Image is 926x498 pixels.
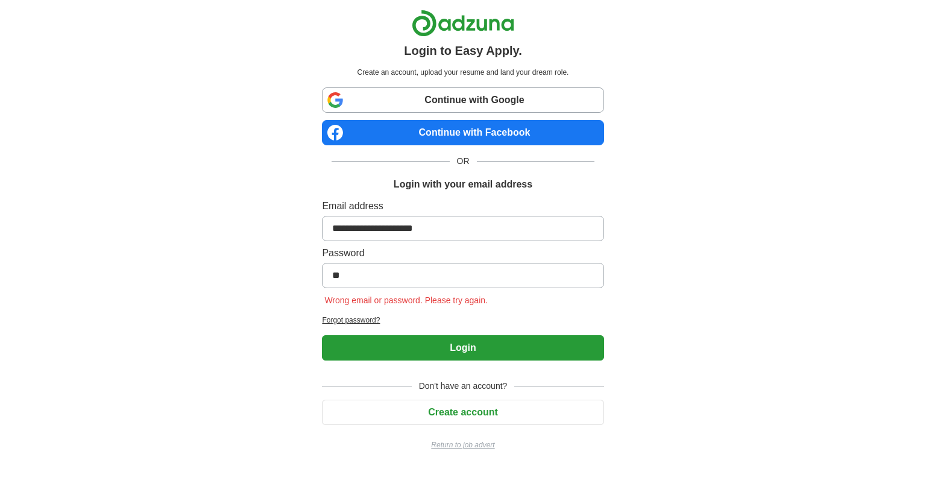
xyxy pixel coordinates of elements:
[394,177,532,192] h1: Login with your email address
[322,199,603,213] label: Email address
[404,42,522,60] h1: Login to Easy Apply.
[322,315,603,326] a: Forgot password?
[322,246,603,260] label: Password
[322,335,603,361] button: Login
[322,295,490,305] span: Wrong email or password. Please try again.
[322,87,603,113] a: Continue with Google
[450,155,477,168] span: OR
[322,120,603,145] a: Continue with Facebook
[322,400,603,425] button: Create account
[322,440,603,450] a: Return to job advert
[324,67,601,78] p: Create an account, upload your resume and land your dream role.
[322,407,603,417] a: Create account
[412,10,514,37] img: Adzuna logo
[412,380,515,392] span: Don't have an account?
